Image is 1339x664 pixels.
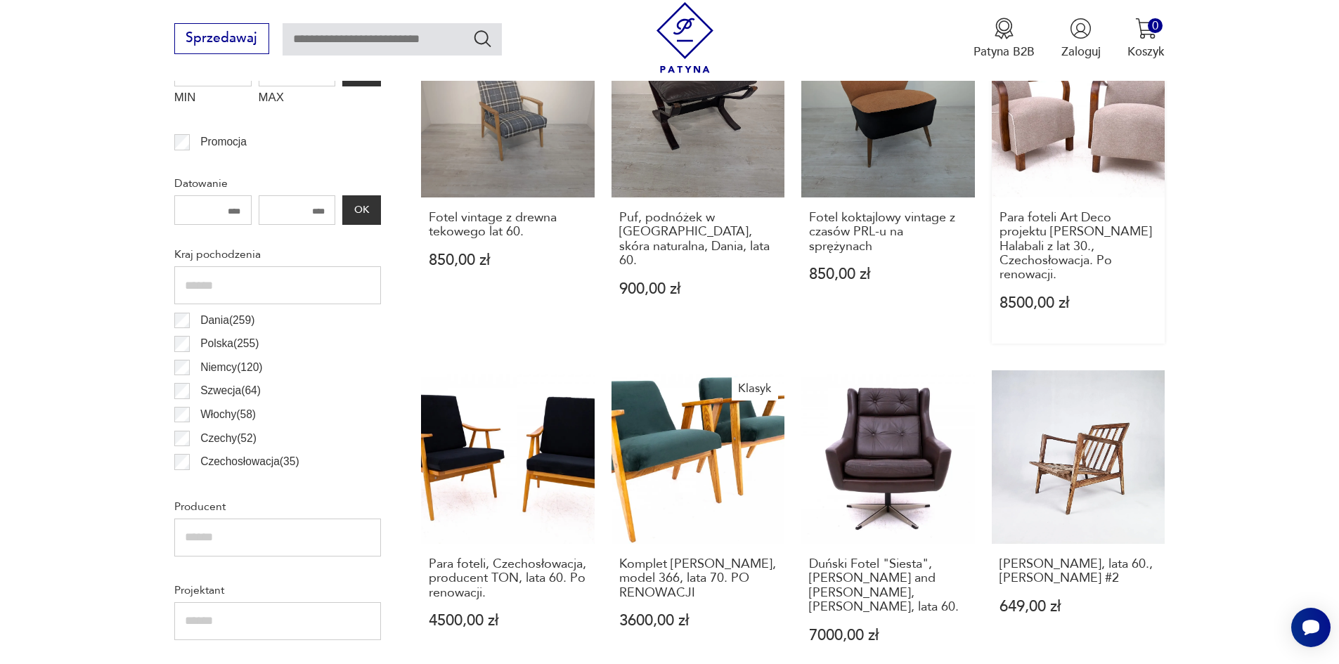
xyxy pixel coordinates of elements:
[429,253,587,268] p: 850,00 zł
[200,405,256,424] p: Włochy ( 58 )
[619,211,777,268] h3: Puf, podnóżek w [GEOGRAPHIC_DATA], skóra naturalna, Dania, lata 60.
[174,497,381,516] p: Producent
[174,34,269,45] a: Sprzedawaj
[1000,211,1158,282] h3: Para foteli Art Deco projektu [PERSON_NAME] Halabali z lat 30., Czechosłowacja. Po renowacji.
[1070,18,1092,39] img: Ikonka użytkownika
[1291,608,1331,647] iframe: Smartsupp widget button
[429,613,587,628] p: 4500,00 zł
[619,557,777,600] h3: Komplet [PERSON_NAME], model 366, lata 70. PO RENOWACJI
[1000,557,1158,586] h3: [PERSON_NAME], lata 60., [PERSON_NAME] #2
[200,334,259,353] p: Polska ( 255 )
[174,245,381,263] p: Kraj pochodzenia
[619,282,777,297] p: 900,00 zł
[174,581,381,599] p: Projektant
[200,358,262,377] p: Niemcy ( 120 )
[973,44,1035,60] p: Patyna B2B
[342,195,380,225] button: OK
[809,628,967,643] p: 7000,00 zł
[973,18,1035,60] button: Patyna B2B
[993,18,1015,39] img: Ikona medalu
[809,211,967,254] h3: Fotel koktajlowy vintage z czasów PRL-u na sprężynach
[429,211,587,240] h3: Fotel vintage z drewna tekowego lat 60.
[992,24,1165,344] a: KlasykPara foteli Art Deco projektu J. Halabali z lat 30., Czechosłowacja. Po renowacji.Para fote...
[200,476,266,495] p: Norwegia ( 25 )
[1135,18,1157,39] img: Ikona koszyka
[1148,18,1163,33] div: 0
[619,613,777,628] p: 3600,00 zł
[649,2,720,73] img: Patyna - sklep z meblami i dekoracjami vintage
[809,267,967,282] p: 850,00 zł
[612,24,785,344] a: Puf, podnóżek w mahoniu, skóra naturalna, Dania, lata 60.Puf, podnóżek w [GEOGRAPHIC_DATA], skóra...
[973,18,1035,60] a: Ikona medaluPatyna B2B
[200,382,261,400] p: Szwecja ( 64 )
[1127,44,1165,60] p: Koszyk
[200,311,254,330] p: Dania ( 259 )
[1000,296,1158,311] p: 8500,00 zł
[1061,18,1101,60] button: Zaloguj
[472,28,493,48] button: Szukaj
[809,557,967,615] h3: Duński Fotel "Siesta", [PERSON_NAME] and [PERSON_NAME], [PERSON_NAME], lata 60.
[429,557,587,600] h3: Para foteli, Czechosłowacja, producent TON, lata 60. Po renowacji.
[200,429,257,448] p: Czechy ( 52 )
[174,86,252,113] label: MIN
[174,23,269,54] button: Sprzedawaj
[174,174,381,193] p: Datowanie
[1127,18,1165,60] button: 0Koszyk
[200,133,247,151] p: Promocja
[1000,599,1158,614] p: 649,00 zł
[1061,44,1101,60] p: Zaloguj
[200,453,299,471] p: Czechosłowacja ( 35 )
[259,86,336,113] label: MAX
[421,24,595,344] a: Fotel vintage z drewna tekowego lat 60.Fotel vintage z drewna tekowego lat 60.850,00 zł
[801,24,975,344] a: Fotel koktajlowy vintage z czasów PRL-u na sprężynachFotel koktajlowy vintage z czasów PRL-u na s...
